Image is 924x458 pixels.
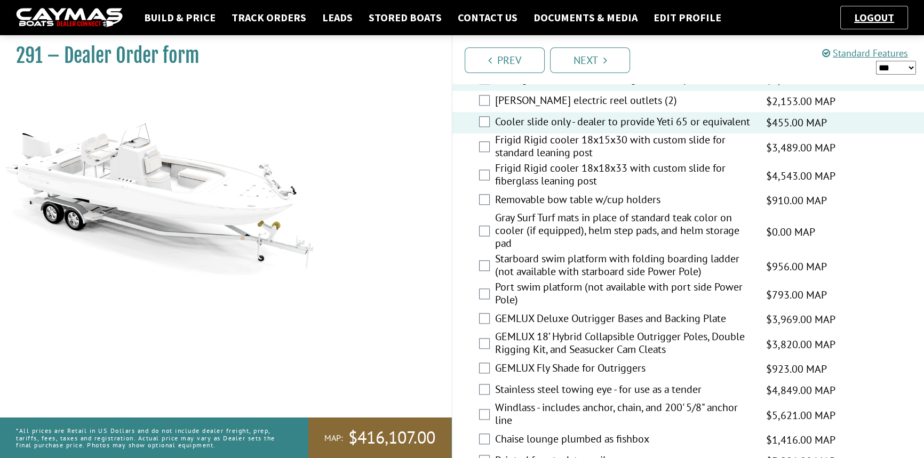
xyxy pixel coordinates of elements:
[766,336,835,352] span: $3,820.00 MAP
[139,11,221,25] a: Build & Price
[16,8,123,28] img: caymas-dealer-connect-2ed40d3bc7270c1d8d7ffb4b79bf05adc795679939227970def78ec6f6c03838.gif
[766,168,835,184] span: $4,543.00 MAP
[766,407,835,423] span: $5,621.00 MAP
[766,432,835,448] span: $1,416.00 MAP
[495,280,752,309] label: Port swim platform (not available with port side Power Pole)
[462,46,924,73] ul: Pagination
[766,287,826,303] span: $793.00 MAP
[317,11,358,25] a: Leads
[495,115,752,131] label: Cooler slide only - dealer to provide Yeti 65 or equivalent
[766,361,826,377] span: $923.00 MAP
[766,192,826,208] span: $910.00 MAP
[766,259,826,275] span: $956.00 MAP
[16,422,284,454] p: *All prices are Retail in US Dollars and do not include dealer freight, prep, tariffs, fees, taxe...
[495,330,752,358] label: GEMLUX 18’ Hybrid Collapsible Outrigger Poles, Double Rigging Kit, and Seasucker Cam Cleats
[528,11,643,25] a: Documents & Media
[766,115,826,131] span: $455.00 MAP
[849,11,899,24] a: Logout
[766,140,835,156] span: $3,489.00 MAP
[766,382,835,398] span: $4,849.00 MAP
[495,162,752,190] label: Frigid Rigid cooler 18x18x33 with custom slide for fiberglass leaning post
[495,252,752,280] label: Starboard swim platform with folding boarding ladder (not available with starboard side Power Pole)
[766,224,815,240] span: $0.00 MAP
[495,94,752,109] label: [PERSON_NAME] electric reel outlets (2)
[348,427,435,449] span: $416,107.00
[766,93,835,109] span: $2,153.00 MAP
[495,312,752,327] label: GEMLUX Deluxe Outrigger Bases and Backing Plate
[550,47,630,73] a: Next
[495,383,752,398] label: Stainless steel towing eye - for use as a tender
[16,44,425,68] h1: 291 – Dealer Order form
[226,11,312,25] a: Track Orders
[495,211,752,252] label: Gray Surf Turf mats in place of standard teak color on cooler (if equipped), helm step pads, and ...
[822,47,908,59] a: Standard Features
[363,11,447,25] a: Stored Boats
[465,47,545,73] a: Prev
[495,401,752,429] label: Windlass - includes anchor, chain, and 200' 5/8" anchor line
[452,11,523,25] a: Contact Us
[766,311,835,327] span: $3,969.00 MAP
[495,133,752,162] label: Frigid Rigid cooler 18x15x30 with custom slide for standard leaning post
[495,361,752,377] label: GEMLUX Fly Shade for Outriggers
[308,417,451,458] a: MAP:$416,107.00
[648,11,727,25] a: Edit Profile
[324,432,343,444] span: MAP:
[495,432,752,448] label: Chaise lounge plumbed as fishbox
[495,193,752,208] label: Removable bow table w/cup holders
